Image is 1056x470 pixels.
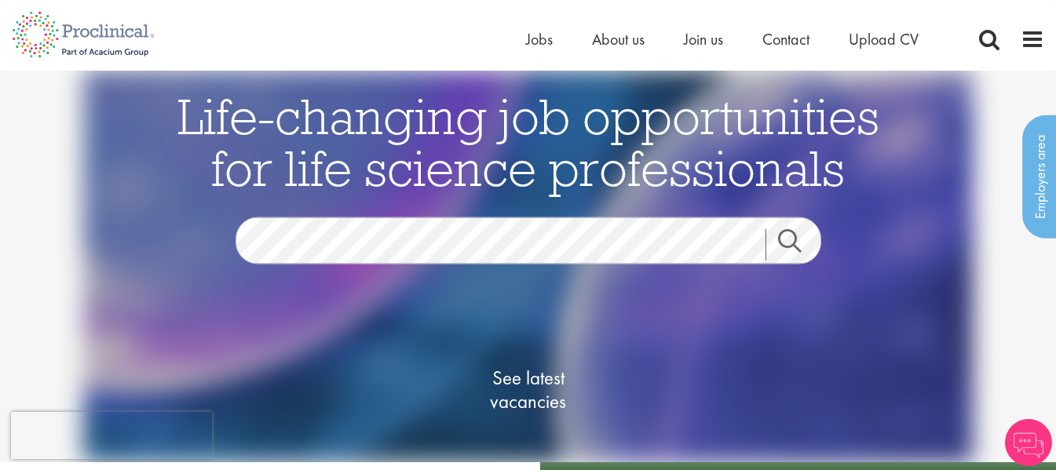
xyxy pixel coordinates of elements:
img: Chatbot [1005,419,1052,466]
span: See latest vacancies [450,366,607,414]
a: Upload CV [849,29,919,49]
a: Contact [762,29,809,49]
a: About us [592,29,645,49]
a: Join us [684,29,723,49]
a: Jobs [526,29,553,49]
iframe: reCAPTCHA [11,412,212,459]
img: candidate home [83,71,974,462]
span: Life-changing job opportunities for life science professionals [177,85,879,199]
a: Job search submit button [766,229,833,261]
